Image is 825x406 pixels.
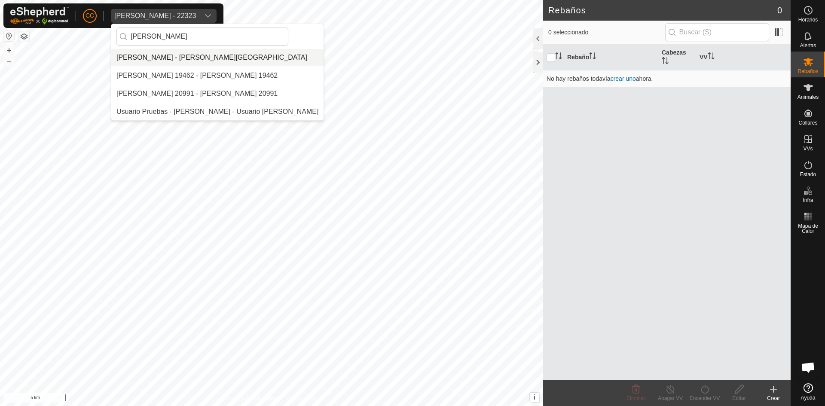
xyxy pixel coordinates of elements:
[800,43,816,48] span: Alertas
[795,354,821,380] div: Chat abierto
[534,394,535,401] span: i
[564,45,658,70] th: Rebaño
[10,7,69,24] img: Logo Gallagher
[653,394,687,402] div: Apagar VV
[4,45,14,55] button: +
[86,11,94,20] span: CC
[793,223,823,234] span: Mapa de Calor
[800,172,816,177] span: Estado
[111,49,324,120] ul: Option List
[803,146,813,151] span: VVs
[111,9,199,23] span: Cesar Maria Aparicio Zahonero - 22323
[555,54,562,61] p-sorticon: Activar para ordenar
[116,52,307,63] div: [PERSON_NAME] - [PERSON_NAME][GEOGRAPHIC_DATA]
[722,394,756,402] div: Editar
[797,95,819,100] span: Animales
[4,56,14,67] button: –
[756,394,791,402] div: Crear
[199,9,217,23] div: dropdown trigger
[548,5,777,15] h2: Rebaños
[543,70,791,87] td: No hay rebaños todavía ahora.
[116,70,278,81] div: [PERSON_NAME] 19462 - [PERSON_NAME] 19462
[116,107,318,117] div: Usuario Pruebas - [PERSON_NAME] - Usuario [PERSON_NAME]
[4,31,14,41] button: Restablecer Mapa
[797,69,818,74] span: Rebaños
[116,27,288,46] input: Buscar por región, país, empresa o propiedad
[777,4,782,17] span: 0
[227,395,277,403] a: Política de Privacidad
[116,89,278,99] div: [PERSON_NAME] 20991 - [PERSON_NAME] 20991
[687,394,722,402] div: Encender VV
[19,31,29,42] button: Capas del Mapa
[114,12,196,19] div: [PERSON_NAME] - 22323
[798,17,818,22] span: Horarios
[111,49,324,66] li: Alarcia Monja Farm
[803,198,813,203] span: Infra
[801,395,816,400] span: Ayuda
[798,120,817,125] span: Collares
[665,23,769,41] input: Buscar (S)
[626,395,645,401] span: Eliminar
[589,54,596,61] p-sorticon: Activar para ordenar
[530,393,539,402] button: i
[111,103,324,120] li: Usuario Pruebas - Gregorio Alarcia
[548,28,665,37] span: 0 seleccionado
[287,395,316,403] a: Contáctenos
[611,75,636,82] a: crear uno
[708,54,715,61] p-sorticon: Activar para ordenar
[658,45,696,70] th: Cabezas
[111,85,324,102] li: GREGORIO MIGUEL GASPAR TORROBA 20991
[696,45,791,70] th: VV
[791,380,825,404] a: Ayuda
[111,67,324,84] li: GREGORIO HERNANDEZ BLAZQUEZ 19462
[662,58,669,65] p-sorticon: Activar para ordenar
